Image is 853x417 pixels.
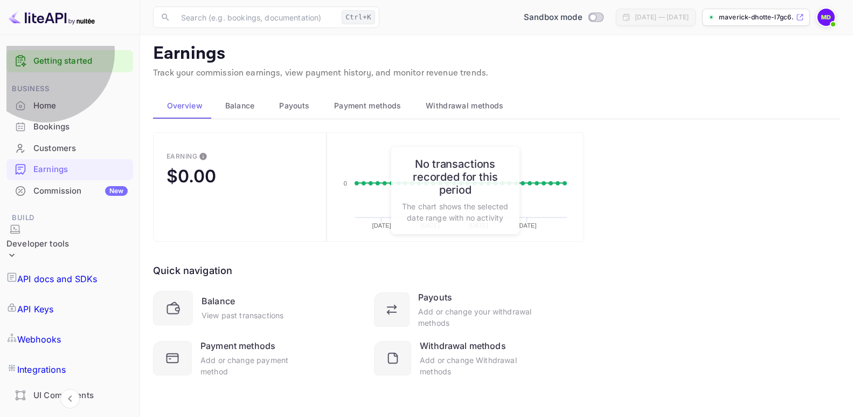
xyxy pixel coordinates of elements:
[6,354,133,385] a: Integrations
[6,264,133,294] a: API docs and SDKs
[6,181,133,201] a: CommissionNew
[342,10,375,24] div: Ctrl+K
[200,339,275,352] div: Payment methods
[200,354,311,377] div: Add or change payment method
[225,99,255,112] span: Balance
[153,43,840,65] p: Earnings
[6,83,133,95] span: Business
[635,12,689,22] div: [DATE] — [DATE]
[167,166,216,187] div: $0.00
[6,224,69,264] div: Developer tools
[175,6,337,28] input: Search (e.g. bookings, documentation)
[6,212,133,224] span: Build
[195,148,212,165] button: This is the amount of confirmed commission that will be paid to you on the next scheduled deposit
[60,389,80,408] button: Collapse navigation
[343,180,346,187] text: 0
[279,99,309,112] span: Payouts
[372,222,391,229] text: [DATE]
[202,310,283,321] div: View past transactions
[33,55,128,67] a: Getting started
[6,138,133,158] a: Customers
[167,99,203,112] span: Overview
[105,186,128,196] div: New
[420,354,532,377] div: Add or change Withdrawal methods
[6,95,133,115] a: Home
[6,117,133,136] a: Bookings
[33,163,128,176] div: Earnings
[817,9,835,26] img: Maverick Dhotte
[167,152,197,160] div: Earning
[153,132,327,242] button: EarningThis is the amount of confirmed commission that will be paid to you on the next scheduled ...
[17,303,53,316] p: API Keys
[418,306,532,329] div: Add or change your withdrawal methods
[33,185,128,197] div: Commission
[6,95,133,117] div: Home
[518,222,537,229] text: [DATE]
[6,294,133,324] a: API Keys
[6,159,133,179] a: Earnings
[17,363,66,376] p: Integrations
[6,138,133,159] div: Customers
[402,201,509,223] p: The chart shows the selected date range with no activity
[6,385,133,405] a: UI Components
[33,142,128,155] div: Customers
[153,93,840,119] div: scrollable auto tabs example
[334,99,401,112] span: Payment methods
[524,11,582,24] span: Sandbox mode
[17,333,61,346] p: Webhooks
[6,159,133,180] div: Earnings
[153,67,840,80] p: Track your commission earnings, view payment history, and monitor revenue trends.
[719,12,794,22] p: maverick-dhotte-l7gc6....
[418,291,452,304] div: Payouts
[6,117,133,138] div: Bookings
[6,50,133,72] div: Getting started
[420,339,506,352] div: Withdrawal methods
[33,100,128,112] div: Home
[6,238,69,250] div: Developer tools
[33,389,128,402] div: UI Components
[33,121,128,133] div: Bookings
[9,9,95,26] img: LiteAPI logo
[6,385,133,406] div: UI Components
[402,158,509,196] h6: No transactions recorded for this period
[426,99,503,112] span: Withdrawal methods
[6,324,133,354] a: Webhooks
[6,181,133,202] div: CommissionNew
[17,272,98,285] p: API docs and SDKs
[202,295,235,307] div: Balance
[519,11,607,24] div: Switch to Production mode
[153,263,232,278] div: Quick navigation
